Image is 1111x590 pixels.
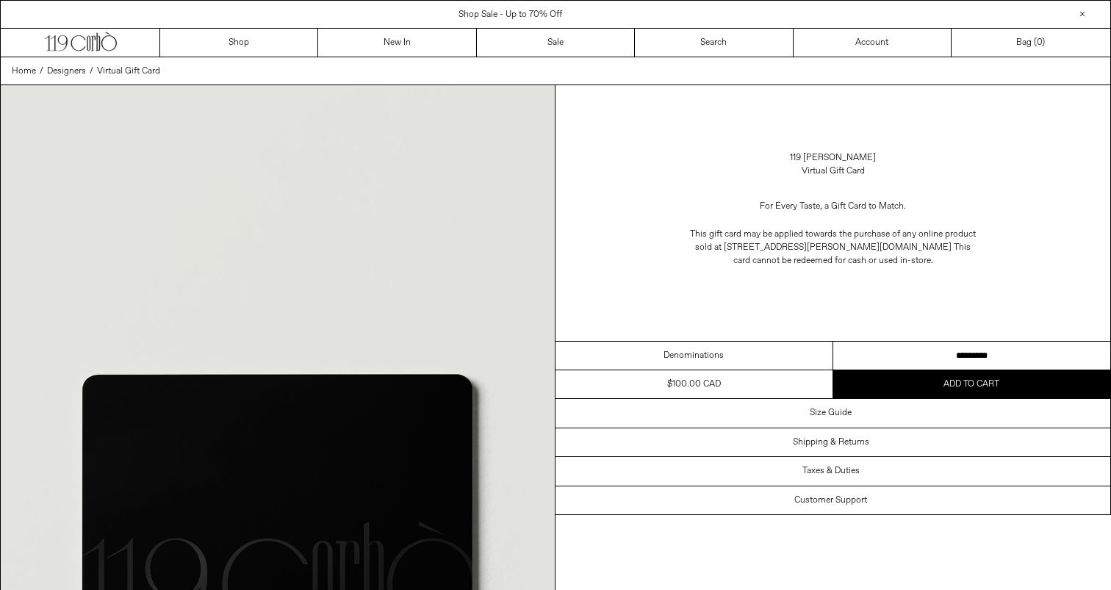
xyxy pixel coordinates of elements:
[790,151,876,165] a: 119 [PERSON_NAME]
[97,65,160,78] a: Virtual Gift Card
[47,65,86,78] a: Designers
[160,29,318,57] a: Shop
[12,65,36,78] a: Home
[664,349,724,362] span: Denominations
[40,65,43,78] span: /
[90,65,93,78] span: /
[794,29,952,57] a: Account
[47,65,86,77] span: Designers
[833,370,1111,398] button: Add to cart
[810,408,852,418] h3: Size Guide
[318,29,476,57] a: New In
[686,193,980,220] p: For Every Taste, a Gift Card to Match.
[477,29,635,57] a: Sale
[943,378,999,390] span: Add to cart
[667,378,721,391] div: $100.00 CAD
[686,220,980,275] p: This gift card may be applied towards the purchase of any online product sold at [STREET_ADDRESS]...
[952,29,1110,57] a: Bag ()
[802,466,860,476] h3: Taxes & Duties
[1037,36,1045,49] span: )
[1037,37,1042,48] span: 0
[794,495,867,506] h3: Customer Support
[97,65,160,77] span: Virtual Gift Card
[459,9,562,21] a: Shop Sale - Up to 70% Off
[12,65,36,77] span: Home
[635,29,793,57] a: Search
[802,165,865,178] div: Virtual Gift Card
[793,437,869,447] h3: Shipping & Returns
